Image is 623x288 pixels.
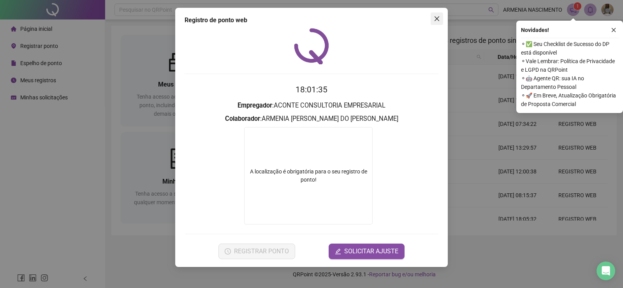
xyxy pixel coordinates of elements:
button: editSOLICITAR AJUSTE [329,244,405,259]
span: close [434,16,440,22]
img: QRPoint [294,28,329,64]
strong: Empregador [238,102,272,109]
span: edit [335,248,341,254]
span: ⚬ 🤖 Agente QR: sua IA no Departamento Pessoal [521,74,618,91]
span: ⚬ Vale Lembrar: Política de Privacidade e LGPD na QRPoint [521,57,618,74]
span: Novidades ! [521,26,549,34]
span: SOLICITAR AJUSTE [344,247,398,256]
span: ⚬ ✅ Seu Checklist de Sucesso do DP está disponível [521,40,618,57]
button: Close [431,12,443,25]
div: Open Intercom Messenger [597,261,615,280]
span: ⚬ 🚀 Em Breve, Atualização Obrigatória de Proposta Comercial [521,91,618,108]
strong: Colaborador [225,115,260,122]
time: 18:01:35 [296,85,327,94]
h3: : ARMENIA [PERSON_NAME] DO [PERSON_NAME] [185,114,438,124]
h3: : ACONTE CONSULTORIA EMPRESARIAL [185,101,438,111]
button: REGISTRAR PONTO [218,244,295,259]
div: A localização é obrigatória para o seu registro de ponto! [245,168,372,184]
span: close [611,27,616,33]
div: Registro de ponto web [185,16,438,25]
